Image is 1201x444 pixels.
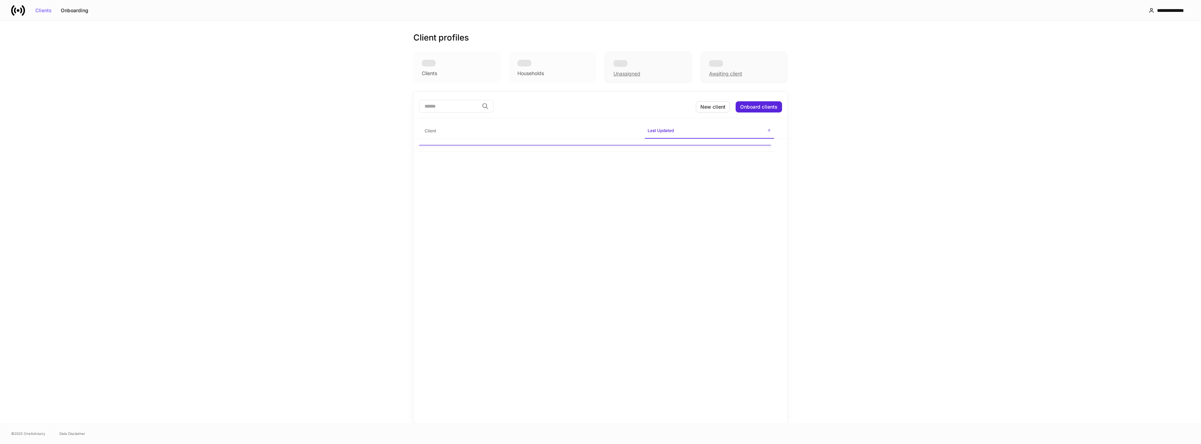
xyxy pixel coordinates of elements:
div: Awaiting client [709,70,742,77]
button: Clients [31,5,56,16]
div: Clients [422,70,437,77]
div: Unassigned [605,52,692,83]
h6: Client [425,128,436,134]
h3: Client profiles [413,32,469,43]
div: Onboard clients [740,104,778,109]
button: Onboarding [56,5,93,16]
button: New client [696,101,730,112]
div: Awaiting client [700,52,788,83]
a: Data Disclaimer [59,431,85,436]
div: Onboarding [61,8,88,13]
span: © 2025 OneAdvisory [11,431,45,436]
span: Last Updated [645,124,774,139]
div: Clients [35,8,52,13]
div: Unassigned [613,70,640,77]
button: Onboard clients [736,101,782,112]
h6: Last Updated [648,127,674,134]
div: Households [517,70,544,77]
div: New client [700,104,725,109]
span: Client [422,124,639,138]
